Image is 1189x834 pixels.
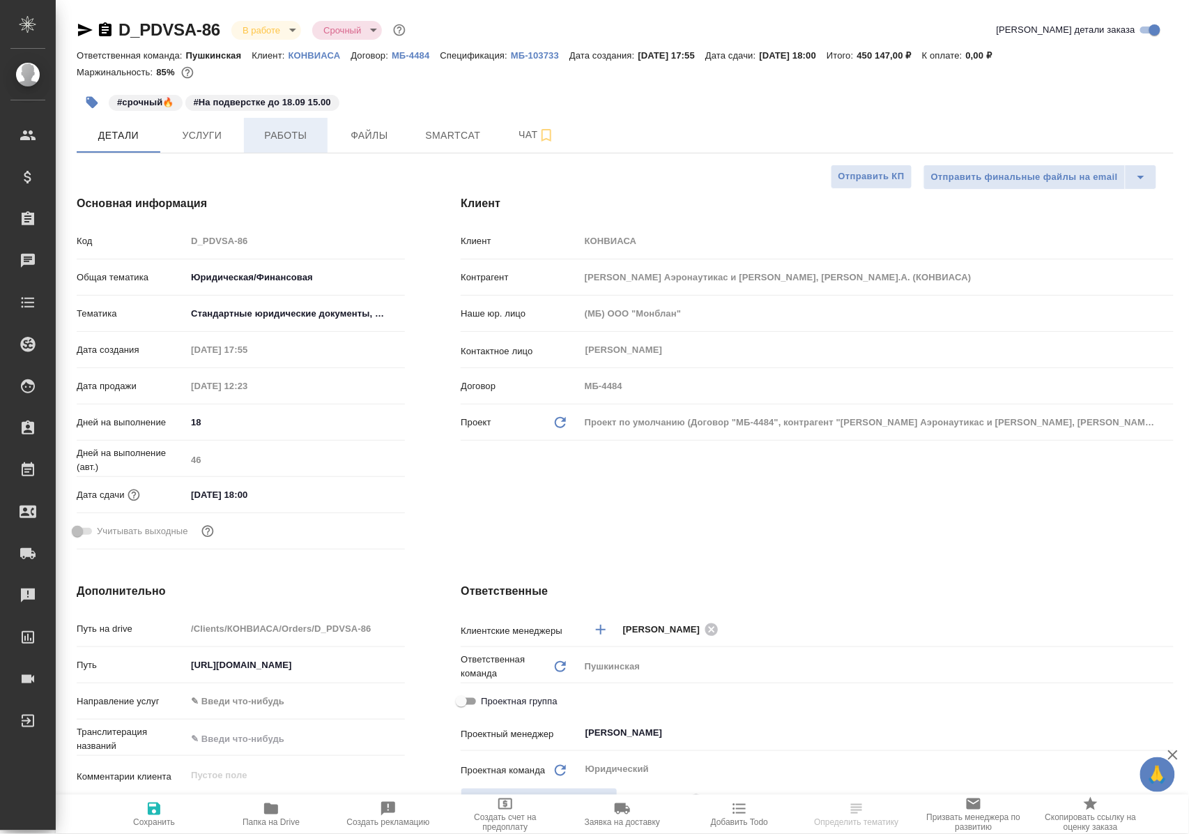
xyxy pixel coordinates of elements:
[77,67,156,77] p: Маржинальность:
[77,50,186,61] p: Ответственная команда:
[186,619,405,639] input: Пустое поле
[156,67,178,77] p: 85%
[186,450,405,470] input: Пустое поле
[580,655,1174,678] div: Пушкинская
[503,126,570,144] span: Чат
[186,50,252,61] p: Пушкинская
[461,344,579,358] p: Контактное лицо
[931,169,1118,185] span: Отправить финальные файлы на email
[186,412,405,432] input: ✎ Введи что-нибудь
[199,522,217,540] button: Выбери, если сб и вс нужно считать рабочими днями для выполнения заказа.
[117,96,174,109] p: #срочный🔥
[966,50,1003,61] p: 0,00 ₽
[461,195,1174,212] h4: Клиент
[194,96,331,109] p: #На подверстке до 18.09 15.00
[330,795,447,834] button: Создать рекламацию
[468,792,610,808] span: Распределить на ПМ-команду
[461,788,617,812] span: В заказе уже есть ответственный ПМ или ПМ группа
[186,266,405,289] div: Юридическая/Финансовая
[569,50,638,61] p: Дата создания:
[213,795,330,834] button: Папка на Drive
[186,655,405,675] input: ✎ Введи что-нибудь
[133,817,175,827] span: Сохранить
[184,96,341,107] span: На подверстке до 18.09 15.00
[312,21,382,40] div: В работе
[107,96,184,107] span: срочный🔥
[814,817,898,827] span: Определить тематику
[77,446,186,474] p: Дней на выполнение (авт.)
[289,50,351,61] p: КОНВИАСА
[798,795,915,834] button: Определить тематику
[252,50,288,61] p: Клиент:
[760,50,827,61] p: [DATE] 18:00
[118,20,220,39] a: D_PDVSA-86
[922,50,966,61] p: К оплате:
[191,695,388,708] div: ✎ Введи что-нибудь
[997,23,1135,37] span: [PERSON_NAME] детали заказа
[1140,757,1175,792] button: 🙏
[390,21,408,39] button: Доп статусы указывают на важность/срочность заказа
[186,690,405,713] div: ✎ Введи что-нибудь
[77,87,107,118] button: Добавить тэг
[347,817,430,827] span: Создать рекламацию
[77,725,186,753] p: Транслитерация названий
[97,22,114,38] button: Скопировать ссылку
[461,379,579,393] p: Договор
[169,127,236,144] span: Услуги
[461,583,1174,600] h4: Ответственные
[681,795,798,834] button: Добавить Todo
[392,49,440,61] a: МБ-4484
[580,411,1174,434] div: Проект по умолчанию (Договор "МБ-4484", контрагент "[PERSON_NAME] Аэронаутикас и [PERSON_NAME], [...
[186,231,405,251] input: Пустое поле
[511,50,569,61] p: МБ-103733
[77,22,93,38] button: Скопировать ссылку для ЯМессенджера
[580,231,1174,251] input: Пустое поле
[319,24,365,36] button: Срочный
[1166,628,1169,631] button: Open
[481,695,557,708] span: Проектная группа
[97,524,188,538] span: Учитывать выходные
[351,50,392,61] p: Договор:
[77,658,186,672] p: Путь
[915,795,1032,834] button: Призвать менеджера по развитию
[623,621,723,638] div: [PERSON_NAME]
[923,165,1157,190] div: split button
[77,343,186,357] p: Дата создания
[186,376,308,396] input: Пустое поле
[585,817,660,827] span: Заявка на доставку
[77,195,405,212] h4: Основная информация
[923,812,1024,832] span: Призвать менеджера по развитию
[624,794,688,808] p: Юридический
[178,63,197,82] button: 55586.06 RUB;
[447,795,564,834] button: Создать счет на предоплату
[461,234,579,248] p: Клиент
[77,488,125,502] p: Дата сдачи
[85,127,152,144] span: Детали
[461,653,551,681] p: Ответственная команда
[838,169,905,185] span: Отправить КП
[289,49,351,61] a: КОНВИАСА
[77,622,186,636] p: Путь на drive
[623,623,709,637] span: [PERSON_NAME]
[252,127,319,144] span: Работы
[420,127,486,144] span: Smartcat
[186,485,308,505] input: ✎ Введи что-нибудь
[77,271,186,285] p: Общая тематика
[77,770,186,784] p: Комментарии клиента
[857,50,922,61] p: 450 147,00 ₽
[125,486,143,504] button: Если добавить услуги и заполнить их объемом, то дата рассчитается автоматически
[186,340,308,360] input: Пустое поле
[243,817,300,827] span: Папка на Drive
[511,49,569,61] a: МБ-103733
[538,127,555,144] svg: Подписаться
[186,729,405,749] input: ✎ Введи что-нибудь
[186,302,405,326] div: Стандартные юридические документы, договоры, уставы
[77,379,186,393] p: Дата продажи
[1041,812,1141,832] span: Скопировать ссылку на оценку заказа
[1146,760,1169,789] span: 🙏
[336,127,403,144] span: Файлы
[580,303,1174,324] input: Пустое поле
[95,795,213,834] button: Сохранить
[564,795,681,834] button: Заявка на доставку
[231,21,301,40] div: В работе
